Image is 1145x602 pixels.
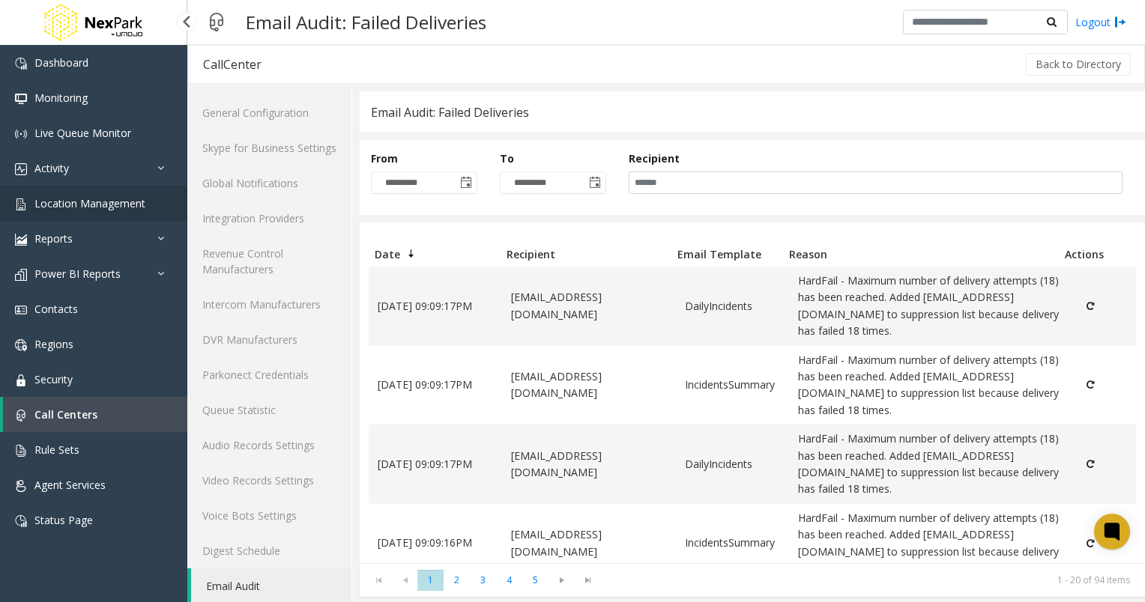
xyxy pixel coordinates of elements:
[1075,14,1126,30] a: Logout
[15,128,27,140] img: 'icon'
[15,374,27,386] img: 'icon'
[202,4,231,40] img: pageIcon
[15,445,27,457] img: 'icon'
[34,443,79,457] span: Rule Sets
[578,574,598,586] span: Go to the last page
[187,533,351,568] a: Digest Schedule
[444,570,470,590] span: Page 2
[677,247,761,261] span: Email Template
[552,574,572,586] span: Go to the next page
[187,201,351,236] a: Integration Providers
[187,428,351,463] a: Audio Records Settings
[15,480,27,492] img: 'icon'
[187,392,351,428] a: Queue Statistic
[500,150,514,166] label: To
[34,55,88,70] span: Dashboard
[575,570,601,591] span: Go to the last page
[187,357,351,392] a: Parkonect Credentials
[676,504,789,583] td: IncidentsSummary
[676,267,789,346] td: DailyIncidents
[496,570,522,590] span: Page 4
[789,346,1069,425] td: HardFail - Maximum number of delivery attempts (18) has been reached. Added [EMAIL_ADDRESS][DOMAI...
[15,234,27,246] img: 'icon'
[549,570,575,591] span: Go to the next page
[15,339,27,351] img: 'icon'
[34,513,93,527] span: Status Page
[187,95,351,130] a: General Configuration
[502,267,676,346] td: [EMAIL_ADDRESS][DOMAIN_NAME]
[187,498,351,533] a: Voice Bots Settings
[15,304,27,316] img: 'icon'
[507,247,555,261] span: Recipient
[3,397,187,432] a: Call Centers
[1026,53,1131,76] button: Back to Directory
[1058,222,1124,267] th: Actions
[34,231,73,246] span: Reports
[789,504,1069,583] td: HardFail - Maximum number of delivery attempts (18) has been reached. Added [EMAIL_ADDRESS][DOMAI...
[34,478,106,492] span: Agent Services
[34,337,73,351] span: Regions
[369,267,502,346] td: [DATE] 09:09:17PM
[405,248,417,260] span: Sortable
[34,302,78,316] span: Contacts
[629,150,680,166] label: Recipient
[789,247,827,261] span: Reason
[470,570,496,590] span: Page 3
[375,247,400,261] span: Date
[15,58,27,70] img: 'icon'
[456,172,477,193] span: Toggle calendar
[238,4,494,40] h3: Email Audit: Failed Deliveries
[187,130,351,165] a: Skype for Business Settings
[34,372,73,386] span: Security
[34,196,145,210] span: Location Management
[1114,14,1126,30] img: logout
[676,346,789,425] td: IncidentsSummary
[502,346,676,425] td: [EMAIL_ADDRESS][DOMAIN_NAME]
[360,222,1145,563] div: Data table
[187,236,351,287] a: Revenue Control Manufacturers
[34,126,131,140] span: Live Queue Monitor
[187,322,351,357] a: DVR Manufacturers
[369,425,502,504] td: [DATE] 09:09:17PM
[34,91,88,105] span: Monitoring
[584,172,605,193] span: Toggle calendar
[15,515,27,527] img: 'icon'
[371,150,398,166] label: From
[789,425,1069,504] td: HardFail - Maximum number of delivery attempts (18) has been reached. Added [EMAIL_ADDRESS][DOMAI...
[15,93,27,105] img: 'icon'
[34,407,97,422] span: Call Centers
[15,163,27,175] img: 'icon'
[789,267,1069,346] td: HardFail - Maximum number of delivery attempts (18) has been reached. Added [EMAIL_ADDRESS][DOMAI...
[369,346,502,425] td: [DATE] 09:09:17PM
[371,103,529,122] div: Email Audit: Failed Deliveries
[15,269,27,281] img: 'icon'
[369,504,502,583] td: [DATE] 09:09:16PM
[522,570,549,590] span: Page 5
[203,55,262,74] div: CallCenter
[187,463,351,498] a: Video Records Settings
[34,267,121,281] span: Power BI Reports
[502,504,676,583] td: [EMAIL_ADDRESS][DOMAIN_NAME]
[676,425,789,504] td: DailyIncidents
[187,287,351,322] a: Intercom Manufacturers
[34,161,69,175] span: Activity
[610,574,1130,586] kendo-pager-info: 1 - 20 of 94 items
[187,165,351,201] a: Global Notifications
[15,198,27,210] img: 'icon'
[502,425,676,504] td: [EMAIL_ADDRESS][DOMAIN_NAME]
[417,570,444,590] span: Page 1
[15,410,27,422] img: 'icon'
